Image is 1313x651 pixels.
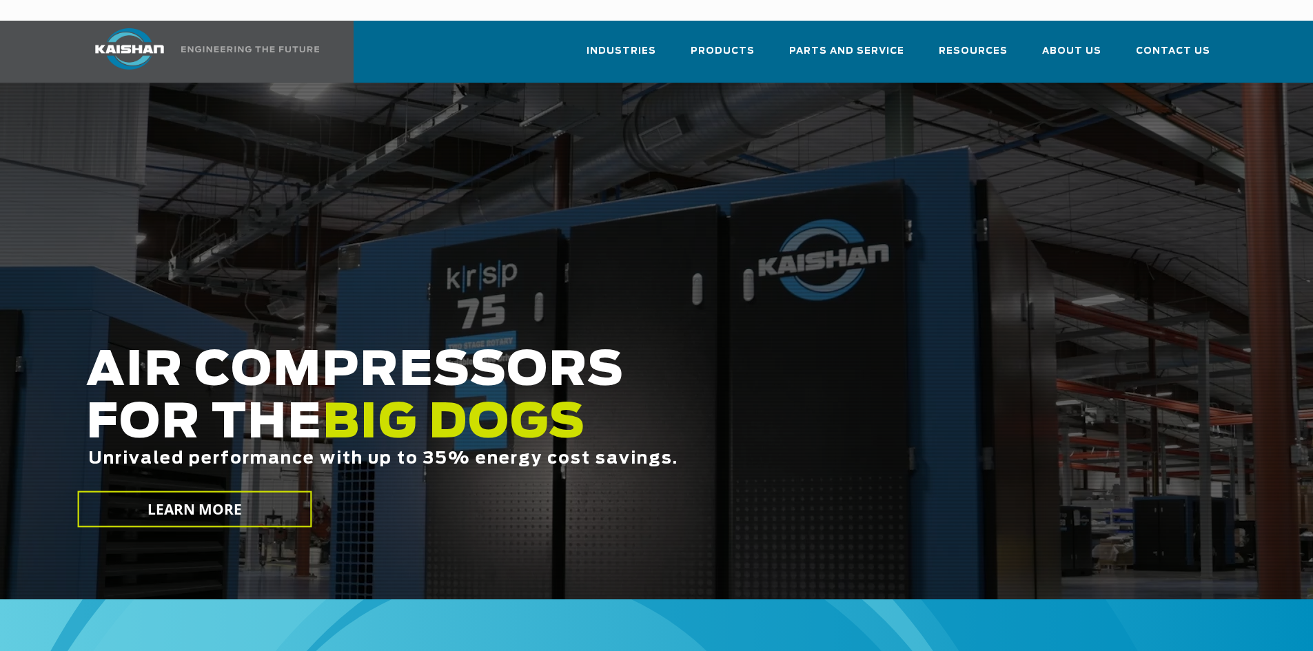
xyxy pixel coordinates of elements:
[323,400,586,447] span: BIG DOGS
[78,28,181,70] img: kaishan logo
[691,33,755,80] a: Products
[77,491,312,528] a: LEARN MORE
[147,499,242,519] span: LEARN MORE
[587,33,656,80] a: Industries
[1136,43,1210,59] span: Contact Us
[78,21,322,83] a: Kaishan USA
[789,43,904,59] span: Parts and Service
[587,43,656,59] span: Industries
[939,43,1008,59] span: Resources
[88,451,678,467] span: Unrivaled performance with up to 35% energy cost savings.
[1136,33,1210,80] a: Contact Us
[181,46,319,52] img: Engineering the future
[789,33,904,80] a: Parts and Service
[691,43,755,59] span: Products
[86,345,1035,511] h2: AIR COMPRESSORS FOR THE
[1042,33,1101,80] a: About Us
[939,33,1008,80] a: Resources
[1042,43,1101,59] span: About Us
